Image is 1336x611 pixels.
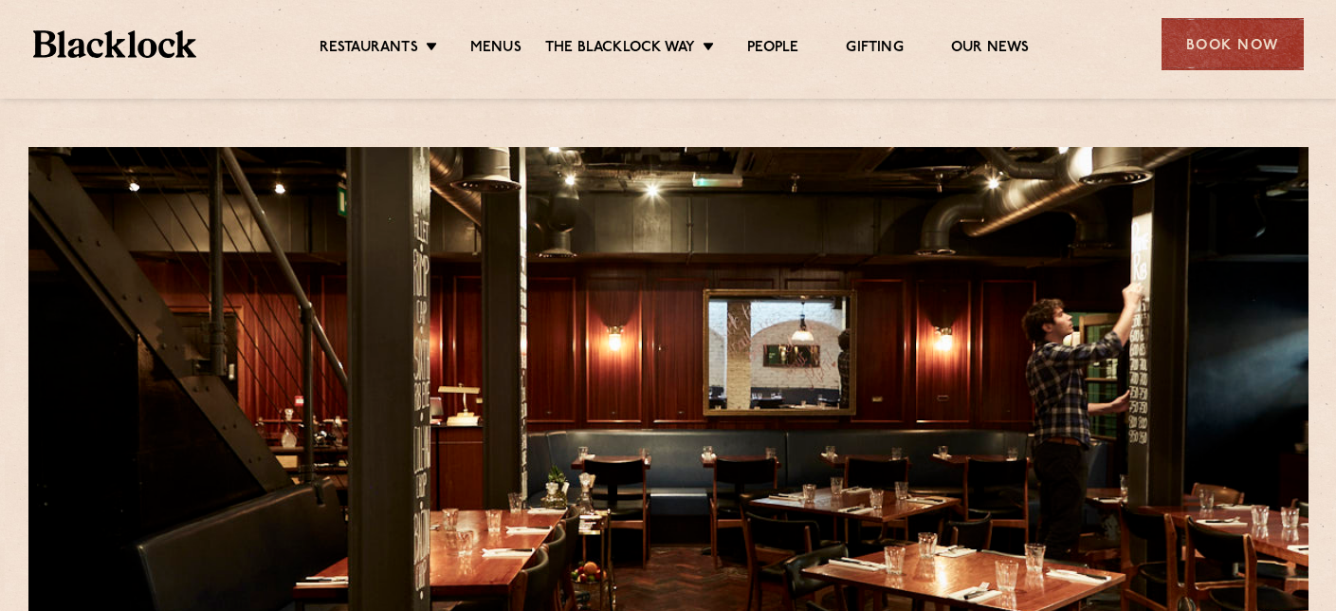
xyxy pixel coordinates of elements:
[951,39,1030,60] a: Our News
[33,30,197,58] img: BL_Textured_Logo-footer-cropped.svg
[470,39,522,60] a: Menus
[747,39,798,60] a: People
[320,39,418,60] a: Restaurants
[846,39,903,60] a: Gifting
[1162,18,1304,70] div: Book Now
[545,39,695,60] a: The Blacklock Way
